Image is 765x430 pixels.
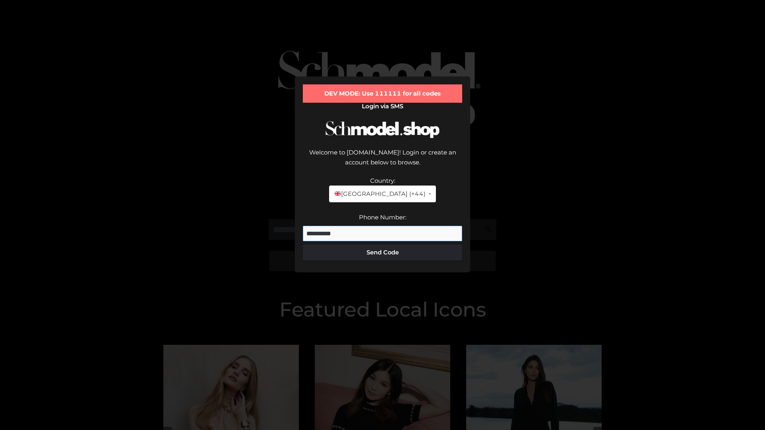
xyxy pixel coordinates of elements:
[335,191,341,197] img: 🇬🇧
[303,244,462,260] button: Send Code
[359,213,406,221] label: Phone Number:
[303,147,462,176] div: Welcome to [DOMAIN_NAME]! Login or create an account below to browse.
[303,84,462,103] div: DEV MODE: Use 111111 for all codes
[323,114,442,145] img: Schmodel Logo
[303,103,462,110] h2: Login via SMS
[334,189,425,199] span: [GEOGRAPHIC_DATA] (+44)
[370,177,395,184] label: Country:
